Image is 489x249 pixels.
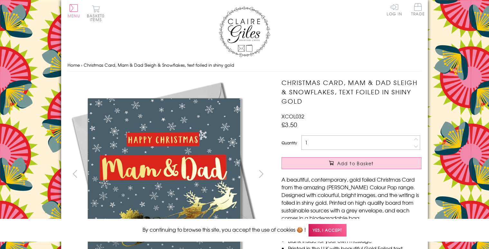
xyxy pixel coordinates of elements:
[90,13,105,22] span: 0 items
[281,140,297,146] label: Quantity
[84,62,234,68] span: Christmas Card, Mam & Dad Sleigh & Snowflakes, text foiled in shiny gold
[309,224,346,236] span: Yes, I accept
[411,3,425,17] a: Trade
[281,112,304,120] span: XCOL032
[281,78,421,106] h1: Christmas Card, Mam & Dad Sleigh & Snowflakes, text foiled in shiny gold
[81,62,82,68] span: ›
[219,6,270,57] img: Claire Giles Greetings Cards
[281,120,297,129] span: £3.50
[68,167,82,181] button: prev
[87,5,105,21] button: Basket0 items
[68,62,80,68] a: Home
[387,3,402,16] a: Log In
[68,59,421,72] nav: breadcrumbs
[68,4,80,18] button: Menu
[281,176,421,222] p: A beautiful, contemporary, gold foiled Christmas Card from the amazing [PERSON_NAME] Colour Pop r...
[281,157,421,169] button: Add to Basket
[254,167,269,181] button: next
[68,13,80,19] span: Menu
[411,3,425,16] span: Trade
[337,160,374,167] span: Add to Basket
